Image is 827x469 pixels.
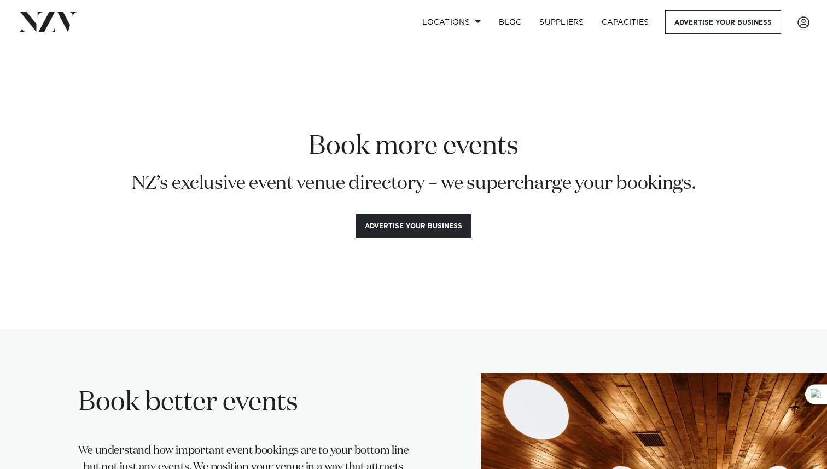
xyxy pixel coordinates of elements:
[593,10,658,34] a: Capacities
[356,214,471,238] button: Advertise your business
[18,12,77,32] img: nzv-logo.png
[490,10,531,34] a: BLOG
[20,130,807,164] h1: Book more events
[531,10,592,34] a: SUPPLIERS
[665,10,781,34] a: Advertise your business
[413,10,490,34] a: Locations
[20,172,807,195] p: NZ’s exclusive event venue directory – we supercharge your bookings.
[78,386,413,420] h2: Book better events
